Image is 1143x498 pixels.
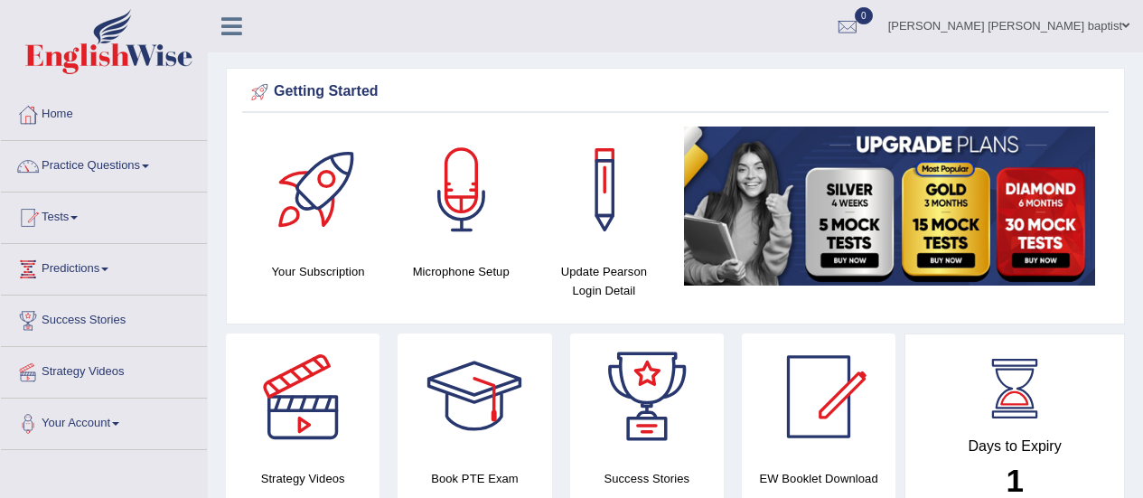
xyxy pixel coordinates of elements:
h4: Days to Expiry [925,438,1104,455]
h4: Book PTE Exam [398,469,551,488]
h4: EW Booklet Download [742,469,895,488]
a: Success Stories [1,296,207,341]
div: Getting Started [247,79,1104,106]
h4: Success Stories [570,469,724,488]
a: Your Account [1,399,207,444]
a: Strategy Videos [1,347,207,392]
a: Tests [1,193,207,238]
h4: Update Pearson Login Detail [541,262,666,300]
h4: Your Subscription [256,262,380,281]
b: 1 [1006,463,1023,498]
a: Practice Questions [1,141,207,186]
a: Predictions [1,244,207,289]
img: small5.jpg [684,127,1095,286]
span: 0 [855,7,873,24]
h4: Strategy Videos [226,469,379,488]
h4: Microphone Setup [398,262,523,281]
a: Home [1,89,207,135]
